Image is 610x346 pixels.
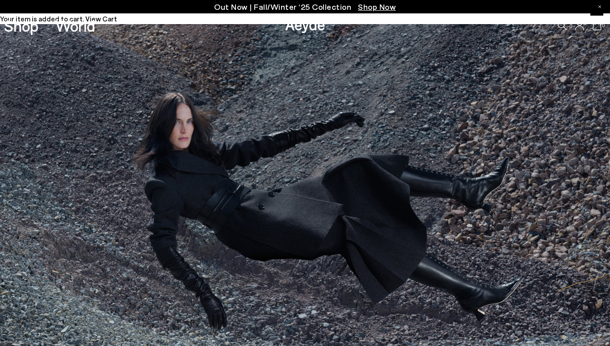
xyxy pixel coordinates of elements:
[593,21,602,30] a: 0
[358,2,396,12] span: Navigate to /collections/new-in
[4,18,38,33] a: Shop
[602,23,606,28] span: 0
[214,1,396,13] p: Out Now | Fall/Winter ‘25 Collection
[285,15,325,33] a: Aeyde
[55,18,95,33] a: World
